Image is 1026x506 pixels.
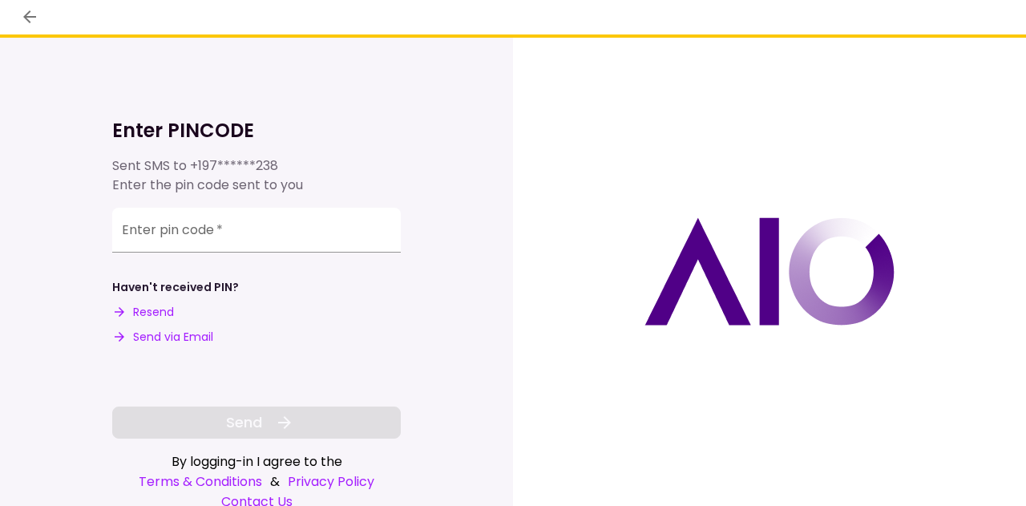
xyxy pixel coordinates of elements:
[288,472,374,492] a: Privacy Policy
[112,118,401,144] h1: Enter PINCODE
[112,451,401,472] div: By logging-in I agree to the
[16,3,43,30] button: back
[112,472,401,492] div: &
[226,411,262,433] span: Send
[112,279,239,296] div: Haven't received PIN?
[644,217,895,326] img: AIO logo
[139,472,262,492] a: Terms & Conditions
[112,156,401,195] div: Sent SMS to Enter the pin code sent to you
[112,329,213,346] button: Send via Email
[112,304,174,321] button: Resend
[112,407,401,439] button: Send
